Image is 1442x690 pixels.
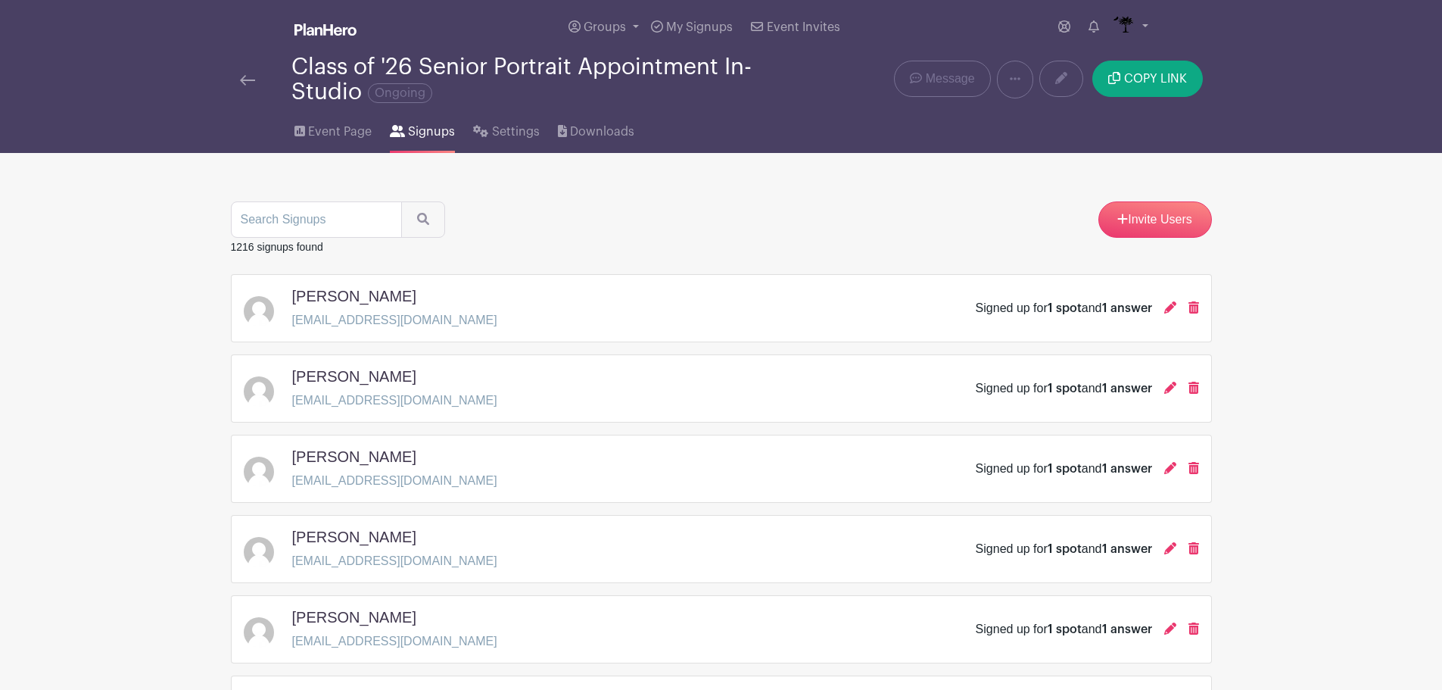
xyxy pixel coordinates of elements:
span: My Signups [666,21,733,33]
span: Ongoing [368,83,432,103]
span: Event Invites [767,21,840,33]
span: 1 answer [1102,302,1152,314]
img: default-ce2991bfa6775e67f084385cd625a349d9dcbb7a52a09fb2fda1e96e2d18dcdb.png [244,537,274,567]
button: COPY LINK [1092,61,1202,97]
a: Message [894,61,990,97]
p: [EMAIL_ADDRESS][DOMAIN_NAME] [292,632,497,651]
span: Event Page [308,123,372,141]
h5: [PERSON_NAME] [292,367,416,386]
div: Signed up for and [976,460,1152,478]
span: Downloads [570,123,634,141]
a: Invite Users [1098,201,1212,238]
img: default-ce2991bfa6775e67f084385cd625a349d9dcbb7a52a09fb2fda1e96e2d18dcdb.png [244,617,274,648]
span: 1 answer [1102,543,1152,555]
a: Signups [390,105,455,153]
span: 1 answer [1102,463,1152,475]
span: 1 spot [1048,302,1082,314]
div: Signed up for and [976,379,1152,398]
span: Groups [584,21,626,33]
a: Downloads [558,105,634,153]
img: default-ce2991bfa6775e67f084385cd625a349d9dcbb7a52a09fb2fda1e96e2d18dcdb.png [244,457,274,487]
span: 1 spot [1048,623,1082,635]
span: Settings [492,123,540,141]
img: default-ce2991bfa6775e67f084385cd625a349d9dcbb7a52a09fb2fda1e96e2d18dcdb.png [244,296,274,326]
span: 1 spot [1048,463,1082,475]
h5: [PERSON_NAME] [292,287,416,305]
a: Event Page [294,105,372,153]
span: Signups [408,123,455,141]
p: [EMAIL_ADDRESS][DOMAIN_NAME] [292,472,497,490]
div: Signed up for and [976,620,1152,638]
span: 1 answer [1102,623,1152,635]
input: Search Signups [231,201,402,238]
p: [EMAIL_ADDRESS][DOMAIN_NAME] [292,392,497,410]
span: Message [926,70,975,88]
img: default-ce2991bfa6775e67f084385cd625a349d9dcbb7a52a09fb2fda1e96e2d18dcdb.png [244,376,274,407]
div: Signed up for and [976,540,1152,558]
a: Settings [473,105,539,153]
span: 1 answer [1102,382,1152,395]
div: Signed up for and [976,299,1152,317]
img: IMAGES%20logo%20transparenT%20PNG%20s.png [1111,15,1135,39]
img: back-arrow-29a5d9b10d5bd6ae65dc969a981735edf675c4d7a1fe02e03b50dbd4ba3cdb55.svg [240,75,255,86]
h5: [PERSON_NAME] [292,608,416,626]
p: [EMAIL_ADDRESS][DOMAIN_NAME] [292,311,497,329]
span: COPY LINK [1124,73,1187,85]
h5: [PERSON_NAME] [292,528,416,546]
h5: [PERSON_NAME] [292,448,416,466]
img: logo_white-6c42ec7e38ccf1d336a20a19083b03d10ae64f83f12c07503d8b9e83406b4c7d.svg [294,23,357,36]
div: Class of '26 Senior Portrait Appointment In-Studio [291,55,782,105]
span: 1 spot [1048,543,1082,555]
span: 1 spot [1048,382,1082,395]
p: [EMAIL_ADDRESS][DOMAIN_NAME] [292,552,497,570]
small: 1216 signups found [231,241,323,253]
